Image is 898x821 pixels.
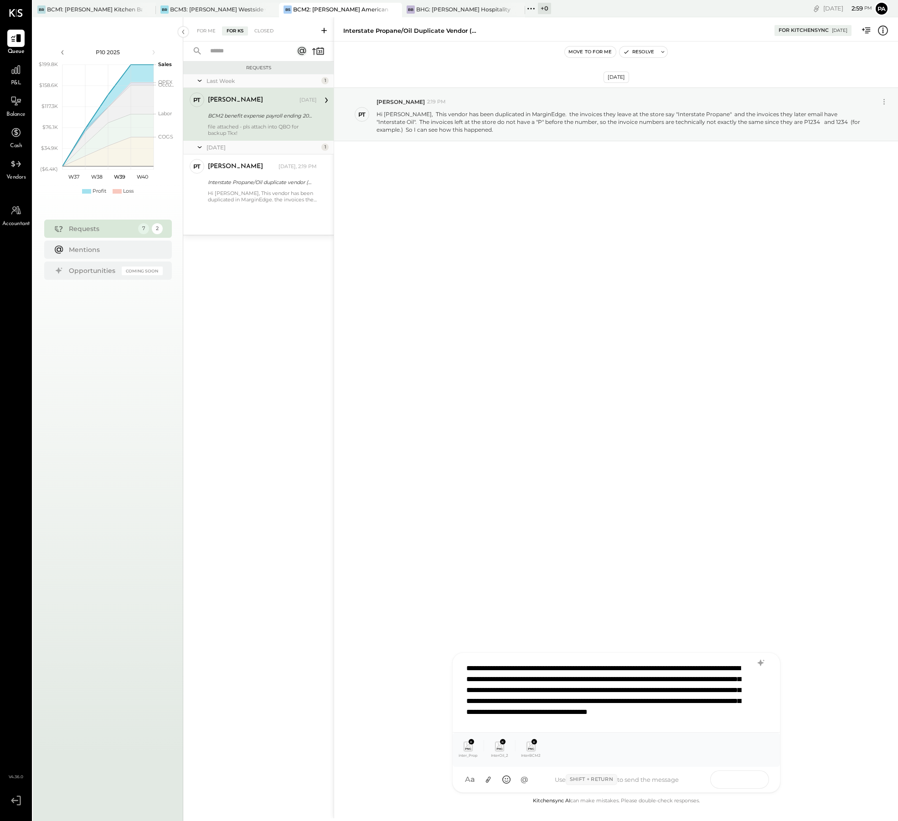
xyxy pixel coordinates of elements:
[462,771,478,788] button: Aa
[208,96,263,105] div: [PERSON_NAME]
[69,266,117,275] div: Opportunities
[91,174,102,180] text: W38
[122,267,163,275] div: Coming Soon
[193,96,201,104] div: PT
[123,188,134,195] div: Loss
[533,774,701,785] div: Use to send the message
[41,103,58,109] text: $117.3K
[208,178,314,187] div: Interstate Propane/Oil duplicate vendor (BCM2)
[619,46,658,57] button: Resolve
[114,174,125,180] text: W39
[250,26,278,36] div: Closed
[69,48,147,56] div: P10 2025
[407,5,415,14] div: BB
[152,223,163,234] div: 2
[42,124,58,130] text: $76.1K
[158,133,173,140] text: COGS
[284,5,292,14] div: BS
[39,61,58,67] text: $199.8K
[68,174,79,180] text: W37
[832,27,847,34] div: [DATE]
[138,223,149,234] div: 7
[489,753,510,758] span: InterOil_2 invoices.jpg
[565,46,616,57] button: Move to for me
[41,145,58,151] text: $34.9K
[779,27,829,34] div: For KitchenSync
[11,79,21,87] span: P&L
[158,110,172,117] text: Labor
[8,48,25,56] span: Queue
[47,5,142,13] div: BCM1: [PERSON_NAME] Kitchen Bar Market
[377,110,865,133] p: Hi [PERSON_NAME], This vendor has been duplicated in MarginEdge. the invoices they leave at the s...
[208,162,263,171] div: [PERSON_NAME]
[208,111,314,120] div: BCM2 benefit expense payroll ending 2025.0924
[188,65,329,71] div: Requests
[2,220,30,228] span: Accountant
[39,82,58,88] text: $158.6K
[516,771,533,788] button: @
[222,26,248,36] div: For KS
[279,163,317,170] div: [DATE], 2:19 PM
[874,1,889,16] button: Pa
[470,775,475,784] span: a
[10,142,22,150] span: Cash
[193,162,201,171] div: PT
[604,72,629,83] div: [DATE]
[0,61,31,87] a: P&L
[711,768,733,791] span: SEND
[321,144,329,151] div: 1
[37,5,46,14] div: BR
[136,174,148,180] text: W40
[0,92,31,119] a: Balance
[69,245,158,254] div: Mentions
[521,775,528,784] span: @
[40,166,58,172] text: ($6.4K)
[299,97,317,104] div: [DATE]
[93,188,106,195] div: Profit
[416,5,511,13] div: BHG: [PERSON_NAME] Hospitality Group, LLC
[69,224,134,233] div: Requests
[158,82,174,88] text: Occu...
[458,753,478,758] span: inter_Propane.jpg
[343,26,480,35] div: Interstate Propane/Oil duplicate vendor (BCM2)
[0,30,31,56] a: Queue
[0,155,31,182] a: Vendors
[160,5,169,14] div: BR
[192,26,220,36] div: For Me
[521,753,541,758] span: InterBCM2_duplicate.jpg
[293,5,388,13] div: BCM2: [PERSON_NAME] American Cooking
[538,3,551,14] div: + 0
[158,61,172,67] text: Sales
[566,774,617,785] span: Shift + Return
[0,202,31,228] a: Accountant
[206,144,319,151] div: [DATE]
[170,5,265,13] div: BCM3: [PERSON_NAME] Westside Grill
[377,98,425,106] span: [PERSON_NAME]
[208,123,317,136] div: file attached - pls attach into QBO for backup Tkx!
[358,110,366,119] div: PT
[0,124,31,150] a: Cash
[823,4,872,13] div: [DATE]
[158,79,173,85] text: OPEX
[208,190,317,203] div: Hi [PERSON_NAME], This vendor has been duplicated in MarginEdge. the invoices they leave at the s...
[6,174,26,182] span: Vendors
[812,4,821,13] div: copy link
[321,77,329,84] div: 1
[6,111,26,119] span: Balance
[206,77,319,85] div: Last Week
[427,98,446,106] span: 2:19 PM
